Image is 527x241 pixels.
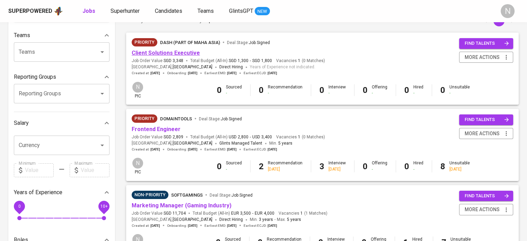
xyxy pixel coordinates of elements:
[14,28,109,42] div: Teams
[227,71,237,76] span: [DATE]
[250,217,273,222] span: Min.
[297,134,300,140] span: 1
[501,4,515,18] div: N
[226,160,242,172] div: Sourced
[459,128,513,139] button: more actions
[226,90,242,96] div: -
[82,8,95,14] b: Jobs
[372,84,387,96] div: Offering
[132,126,181,132] a: Frontend Engineer
[221,117,242,121] span: Job Signed
[160,116,192,121] span: DomainTools
[268,90,302,96] div: -
[252,58,272,64] span: SGD 1,800
[413,84,423,96] div: Hired
[132,202,231,209] a: Marketing Manager (Gaming Industry)
[210,193,253,198] span: Deal Stage :
[132,39,157,46] span: Priority
[449,160,470,172] div: Unsuitable
[188,223,197,228] span: [DATE]
[440,162,445,171] b: 8
[132,64,212,71] span: [GEOGRAPHIC_DATA] ,
[204,71,237,76] span: Earliest EMD :
[249,40,270,45] span: Job Signed
[188,71,197,76] span: [DATE]
[132,191,168,198] span: Non-Priority
[372,166,387,172] div: -
[328,84,346,96] div: Interview
[231,193,253,198] span: Job Signed
[81,163,109,177] input: Value
[132,134,183,140] span: Job Order Value
[97,47,107,57] button: Open
[328,160,346,172] div: Interview
[465,116,509,124] span: find talents
[252,134,272,140] span: USD 3,400
[97,140,107,150] button: Open
[267,147,277,152] span: [DATE]
[219,141,262,146] span: Glints Managed Talent
[167,223,197,228] span: Onboarding :
[244,71,277,76] span: Earliest ECJD :
[278,141,292,146] span: 5 years
[229,58,248,64] span: SGD 1,300
[14,70,109,84] div: Reporting Groups
[267,71,277,76] span: [DATE]
[465,192,509,200] span: find talents
[255,210,274,216] span: EUR 4,000
[269,141,292,146] span: Min.
[276,58,325,64] span: Vacancies ( 0 Matches )
[150,147,160,152] span: [DATE]
[132,223,160,228] span: Created at :
[132,140,212,147] span: [GEOGRAPHIC_DATA] ,
[459,204,513,215] button: more actions
[173,216,212,223] span: [GEOGRAPHIC_DATA]
[413,166,423,172] div: -
[100,204,107,208] span: 10+
[155,8,182,14] span: Candidates
[160,40,220,45] span: Dash (part of Maha Asia)
[111,8,140,14] span: Superhunter
[277,217,301,222] span: Max.
[132,81,144,99] div: pic
[449,166,470,172] div: [DATE]
[132,71,160,76] span: Created at :
[132,147,160,152] span: Created at :
[276,134,325,140] span: Vacancies ( 0 Matches )
[150,223,160,228] span: [DATE]
[190,134,272,140] span: Total Budget (All-In)
[465,40,509,48] span: find talents
[328,166,346,172] div: [DATE]
[226,84,242,96] div: Sourced
[14,186,109,199] div: Years of Experience
[199,117,242,121] span: Deal Stage :
[319,85,324,95] b: 0
[404,85,409,95] b: 0
[287,217,301,222] span: 5 years
[164,58,183,64] span: SGD 3,348
[164,210,186,216] span: SGD 11,704
[132,115,157,122] span: Priority
[459,191,513,201] button: find talents
[413,90,423,96] div: -
[244,147,277,152] span: Earliest ECJD :
[465,53,500,62] span: more actions
[372,160,387,172] div: Offering
[188,147,197,152] span: [DATE]
[54,6,63,16] img: app logo
[226,166,242,172] div: -
[14,119,29,127] p: Salary
[449,90,470,96] div: -
[319,162,324,171] b: 3
[229,134,248,140] span: USD 2,800
[299,210,303,216] span: 1
[250,134,251,140] span: -
[111,7,141,16] a: Superhunter
[459,52,513,63] button: more actions
[14,116,109,130] div: Salary
[217,85,222,95] b: 0
[231,210,251,216] span: EUR 3,500
[244,223,277,228] span: Earliest ECJD :
[25,163,54,177] input: Value
[255,8,270,15] span: NEW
